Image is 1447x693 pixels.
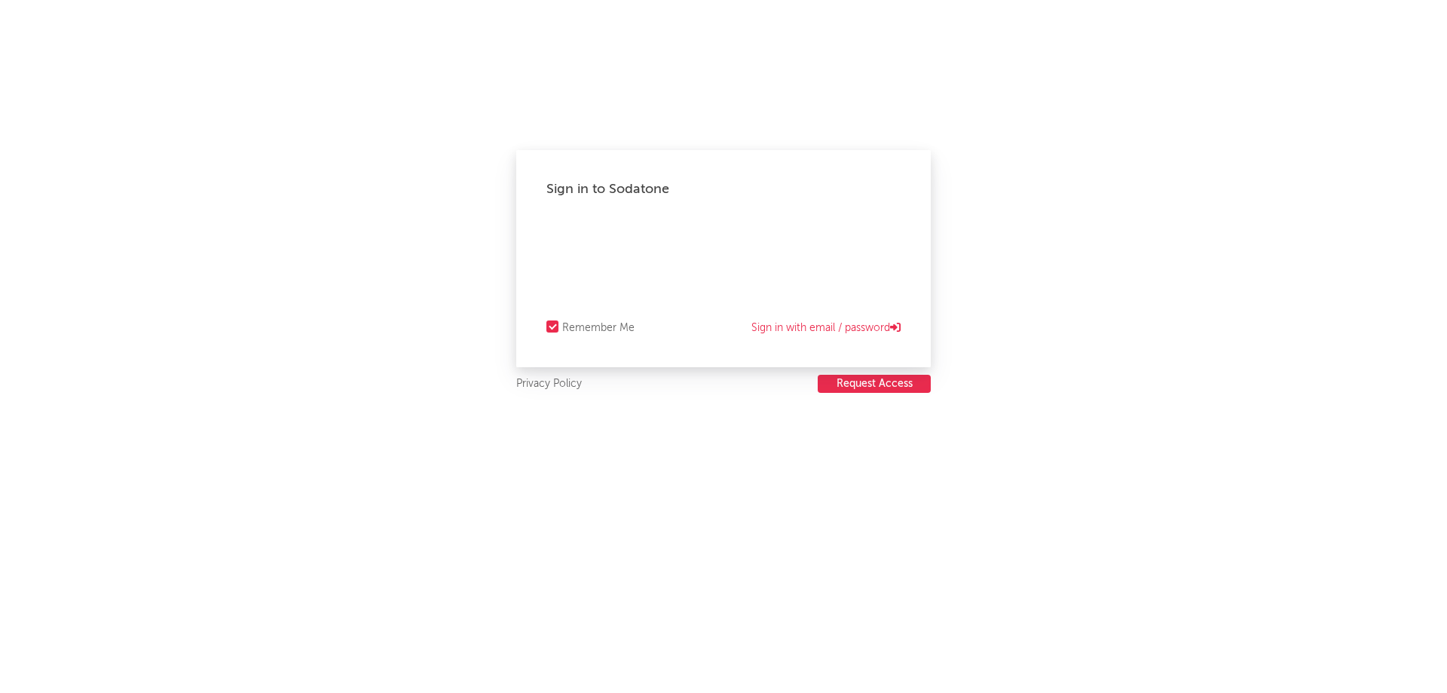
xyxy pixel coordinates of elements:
[751,319,901,337] a: Sign in with email / password
[516,375,582,394] a: Privacy Policy
[546,180,901,198] div: Sign in to Sodatone
[818,375,931,393] button: Request Access
[562,319,635,337] div: Remember Me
